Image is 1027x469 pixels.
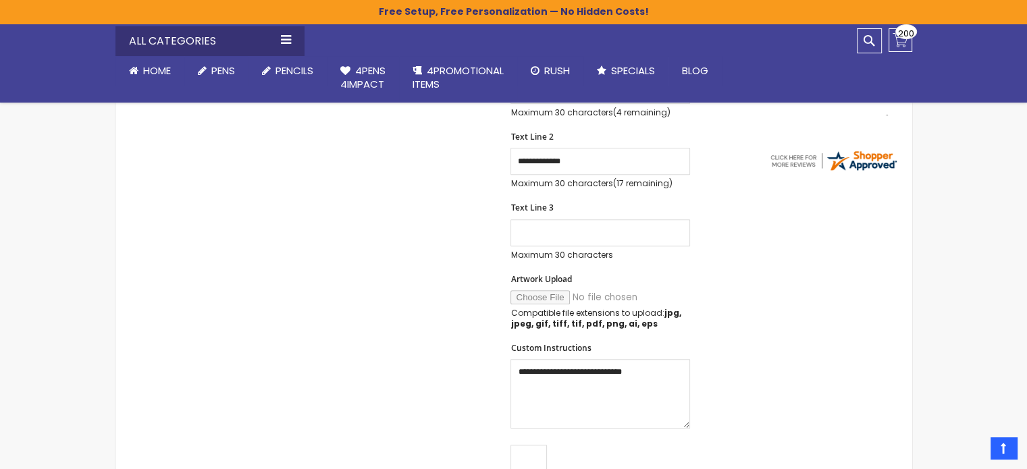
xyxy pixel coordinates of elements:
div: Fantastic [758,89,889,118]
a: Pencils [248,56,327,86]
span: Text Line 2 [510,131,553,142]
a: Rush [517,56,583,86]
a: Pens [184,56,248,86]
div: All Categories [115,26,305,56]
a: 4Pens4impact [327,56,399,100]
span: (17 remaining) [612,177,672,189]
img: 4pens.com widget logo [768,148,898,173]
span: Custom Instructions [510,342,591,354]
a: Specials [583,56,668,86]
span: 4Pens 4impact [340,63,386,91]
strong: jpg, jpeg, gif, tiff, tif, pdf, png, ai, eps [510,307,681,329]
p: Maximum 30 characters [510,178,690,189]
a: Blog [668,56,722,86]
a: 200 [889,28,912,52]
span: Artwork Upload [510,273,571,285]
a: Home [115,56,184,86]
span: (4 remaining) [612,107,670,118]
span: Text Line 3 [510,202,553,213]
span: Blog [682,63,708,78]
span: 4PROMOTIONAL ITEMS [413,63,504,91]
span: 200 [898,27,914,40]
a: 4PROMOTIONALITEMS [399,56,517,100]
span: Home [143,63,171,78]
span: Pens [211,63,235,78]
span: Rush [544,63,570,78]
p: Maximum 30 characters [510,250,690,260]
a: 4pens.com certificate URL [768,164,898,175]
span: Specials [611,63,655,78]
p: Compatible file extensions to upload: [510,308,690,329]
p: Maximum 30 characters [510,107,690,118]
iframe: Google Customer Reviews [916,433,1027,469]
span: Pencils [275,63,313,78]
